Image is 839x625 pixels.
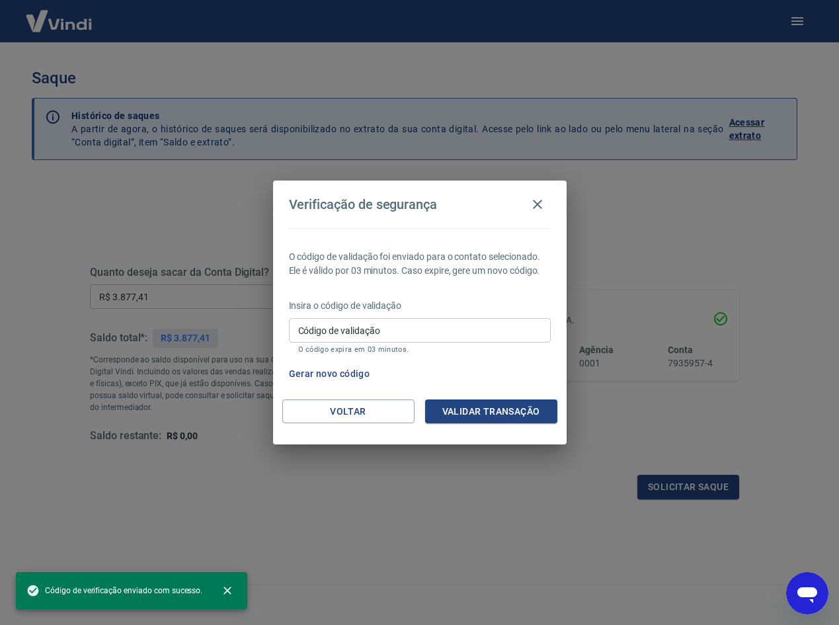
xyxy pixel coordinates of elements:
h4: Verificação de segurança [289,196,438,212]
button: close [213,576,242,605]
span: Código de verificação enviado com sucesso. [26,584,202,597]
button: Gerar novo código [284,362,376,386]
p: O código expira em 03 minutos. [298,345,541,354]
button: Validar transação [425,399,557,424]
iframe: Botão para abrir a janela de mensagens [786,572,828,614]
p: Insira o código de validação [289,299,551,313]
p: O código de validação foi enviado para o contato selecionado. Ele é válido por 03 minutos. Caso e... [289,250,551,278]
button: Voltar [282,399,415,424]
